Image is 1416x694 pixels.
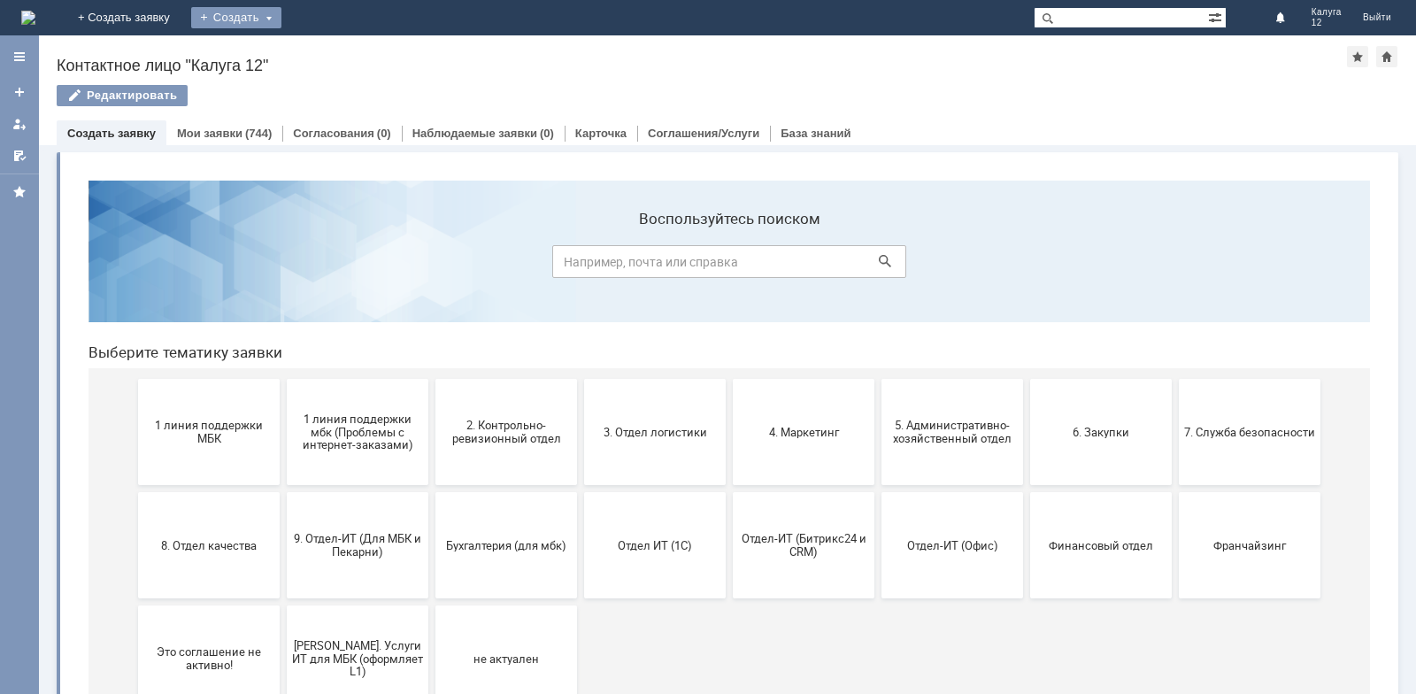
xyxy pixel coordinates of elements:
button: Финансовый отдел [956,326,1097,432]
span: 1 линия поддержки МБК [69,252,200,279]
span: 5. Административно-хозяйственный отдел [812,252,943,279]
a: Согласования [293,127,374,140]
a: Создать заявку [67,127,156,140]
span: 9. Отдел-ИТ (Для МБК и Пекарни) [218,366,349,392]
span: 12 [1312,18,1342,28]
button: 9. Отдел-ИТ (Для МБК и Пекарни) [212,326,354,432]
a: База знаний [781,127,850,140]
img: logo [21,11,35,25]
span: [PERSON_NAME]. Услуги ИТ для МБК (оформляет L1) [218,472,349,512]
span: Это соглашение не активно! [69,479,200,505]
header: Выберите тематику заявки [14,177,1296,195]
button: 2. Контрольно-ревизионный отдел [361,212,503,319]
div: (0) [377,127,391,140]
button: 7. Служба безопасности [1104,212,1246,319]
button: 5. Административно-хозяйственный отдел [807,212,949,319]
span: Франчайзинг [1110,372,1241,385]
div: (744) [245,127,272,140]
button: Отдел-ИТ (Битрикс24 и CRM) [658,326,800,432]
a: Создать заявку [5,78,34,106]
a: Перейти на домашнюю страницу [21,11,35,25]
span: не актуален [366,485,497,498]
button: 4. Маркетинг [658,212,800,319]
button: 1 линия поддержки мбк (Проблемы с интернет-заказами) [212,212,354,319]
span: Отдел-ИТ (Битрикс24 и CRM) [664,366,795,392]
div: Контактное лицо "Калуга 12" [57,57,1347,74]
span: Отдел ИТ (1С) [515,372,646,385]
span: 3. Отдел логистики [515,258,646,272]
span: 6. Закупки [961,258,1092,272]
button: Франчайзинг [1104,326,1246,432]
button: не актуален [361,439,503,545]
span: Калуга [1312,7,1342,18]
label: Воспользуйтесь поиском [478,43,832,61]
span: Отдел-ИТ (Офис) [812,372,943,385]
span: 7. Служба безопасности [1110,258,1241,272]
a: Карточка [575,127,627,140]
button: 6. Закупки [956,212,1097,319]
button: Бухгалтерия (для мбк) [361,326,503,432]
button: 3. Отдел логистики [510,212,651,319]
span: Бухгалтерия (для мбк) [366,372,497,385]
button: 1 линия поддержки МБК [64,212,205,319]
a: Мои согласования [5,142,34,170]
span: 2. Контрольно-ревизионный отдел [366,252,497,279]
div: Сделать домашней страницей [1376,46,1397,67]
span: 1 линия поддержки мбк (Проблемы с интернет-заказами) [218,245,349,285]
span: Расширенный поиск [1208,8,1226,25]
a: Мои заявки [5,110,34,138]
span: Финансовый отдел [961,372,1092,385]
button: Отдел ИТ (1С) [510,326,651,432]
button: Это соглашение не активно! [64,439,205,545]
button: 8. Отдел качества [64,326,205,432]
div: Создать [191,7,281,28]
input: Например, почта или справка [478,79,832,112]
a: Наблюдаемые заявки [412,127,537,140]
div: (0) [540,127,554,140]
a: Мои заявки [177,127,242,140]
button: Отдел-ИТ (Офис) [807,326,949,432]
a: Соглашения/Услуги [648,127,759,140]
span: 4. Маркетинг [664,258,795,272]
div: Добавить в избранное [1347,46,1368,67]
span: 8. Отдел качества [69,372,200,385]
button: [PERSON_NAME]. Услуги ИТ для МБК (оформляет L1) [212,439,354,545]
